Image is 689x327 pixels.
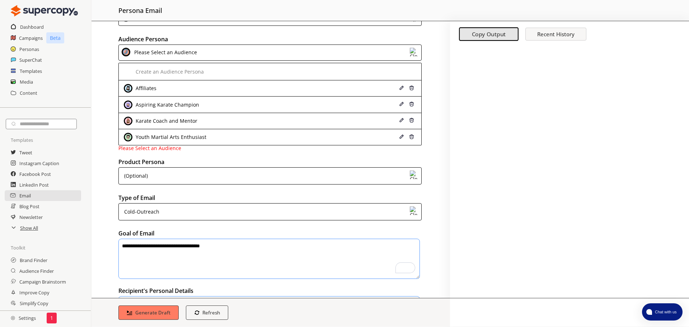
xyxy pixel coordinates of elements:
img: Close [410,170,418,179]
a: Instagram Caption [19,158,59,169]
a: LinkedIn Post [19,179,49,190]
img: Close [409,134,414,139]
button: Generate Draft [118,305,179,320]
img: Close [124,84,132,93]
a: Blog Post [19,201,39,212]
a: Content [20,88,37,98]
a: Campaign Brainstorm [19,276,66,287]
a: Campaigns [19,33,43,43]
a: Improve Copy [19,287,49,298]
img: Close [124,101,132,109]
div: Please Select an Audience [132,48,197,57]
a: Show All [20,223,38,233]
a: Facebook Post [19,169,51,179]
a: Media [20,76,33,87]
a: Newsletter [19,212,43,223]
b: Generate Draft [135,309,170,316]
p: 1 [50,315,53,321]
div: Youth Martial Arts Enthusiast [134,134,206,140]
h2: Recipient's Personal Details [118,285,423,296]
a: SuperChat [19,55,42,65]
h2: persona email [118,4,162,17]
a: Brand Finder [20,255,47,266]
img: Close [124,117,132,125]
span: Please Select an Audience [118,145,181,151]
button: Refresh [186,305,229,320]
a: Personas [19,44,39,55]
h2: Type of Email [118,192,423,203]
img: Close [124,133,132,141]
h2: Audience Persona [118,34,423,45]
img: Close [11,316,15,320]
a: Audience Finder [19,266,54,276]
img: Close [11,4,78,18]
div: Cold-Outreach [122,206,159,217]
img: Close [399,118,404,123]
h2: Goal of Email [118,228,423,239]
h2: Product Persona [118,157,423,167]
span: Chat with us [652,309,678,315]
textarea: To enrich screen reader interactions, please activate Accessibility in Grammarly extension settings [118,239,420,279]
img: Close [409,85,414,90]
a: Tweet [19,147,32,158]
a: Email [19,190,31,201]
b: Copy Output [472,31,506,38]
div: (Optional) [122,170,148,181]
div: Affiliates [134,85,156,91]
a: Expand Copy [19,309,47,319]
img: Close [122,48,130,56]
b: Refresh [202,309,220,316]
div: Create an Audience Persona [134,69,204,75]
a: Simplify Copy [20,298,48,309]
div: Aspiring Karate Champion [134,102,199,108]
img: Close [409,118,414,123]
button: atlas-launcher [642,303,683,321]
a: Templates [20,66,42,76]
p: Beta [46,32,64,43]
img: Close [410,206,418,215]
b: Recent History [537,31,575,38]
img: Close [399,102,404,107]
button: Recent History [525,28,586,41]
a: Dashboard [20,22,44,32]
img: Close [409,102,414,107]
img: Close [410,48,418,56]
img: Close [399,85,404,90]
img: Close [399,134,404,139]
button: Copy Output [459,28,519,41]
div: Karate Coach and Mentor [134,118,197,124]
